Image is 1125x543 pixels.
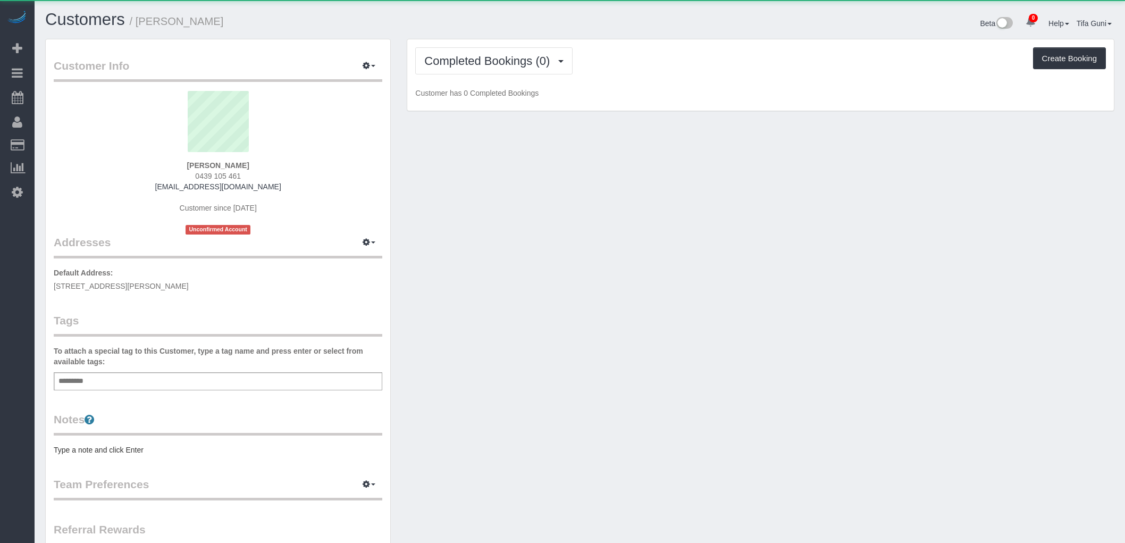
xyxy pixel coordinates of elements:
[424,54,555,68] span: Completed Bookings (0)
[1020,11,1041,34] a: 0
[1033,47,1106,70] button: Create Booking
[186,225,250,234] span: Unconfirmed Account
[1077,19,1112,28] a: Tifa Guni
[155,182,281,191] a: [EMAIL_ADDRESS][DOMAIN_NAME]
[54,58,382,82] legend: Customer Info
[415,47,573,74] button: Completed Bookings (0)
[1048,19,1069,28] a: Help
[130,15,224,27] small: / [PERSON_NAME]
[54,346,382,367] label: To attach a special tag to this Customer, type a tag name and press enter or select from availabl...
[6,11,28,26] img: Automaid Logo
[54,477,382,500] legend: Team Preferences
[415,88,1106,98] p: Customer has 0 Completed Bookings
[45,10,125,29] a: Customers
[54,313,382,337] legend: Tags
[180,204,257,212] span: Customer since [DATE]
[54,412,382,436] legend: Notes
[187,161,249,170] strong: [PERSON_NAME]
[195,172,241,180] span: 0439 105 461
[54,268,113,278] label: Default Address:
[54,282,189,290] span: [STREET_ADDRESS][PERSON_NAME]
[995,17,1013,31] img: New interface
[980,19,1013,28] a: Beta
[54,445,382,455] pre: Type a note and click Enter
[1029,14,1038,22] span: 0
